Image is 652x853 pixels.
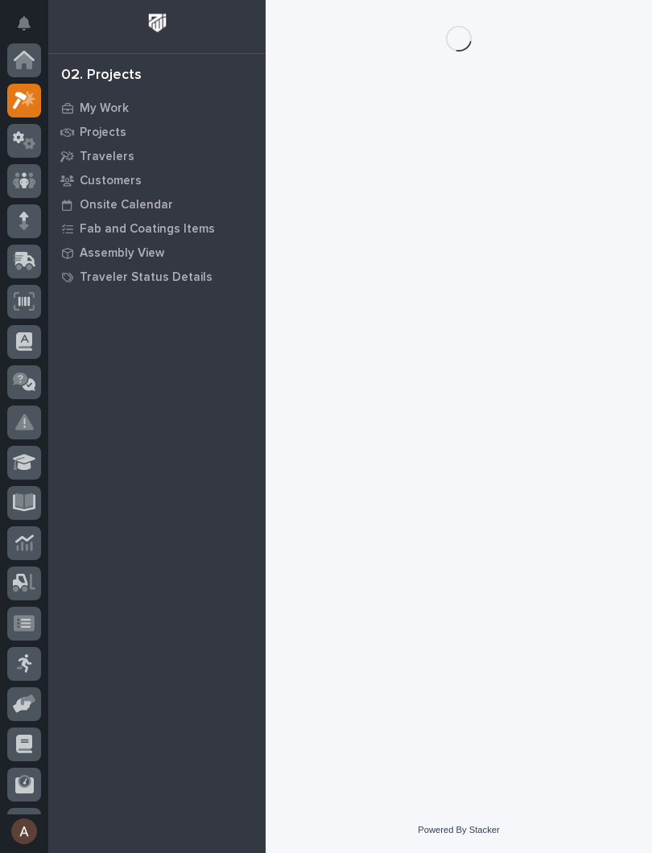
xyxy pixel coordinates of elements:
[80,174,142,188] p: Customers
[7,814,41,848] button: users-avatar
[20,16,41,42] div: Notifications
[80,126,126,140] p: Projects
[48,168,266,192] a: Customers
[48,120,266,144] a: Projects
[80,150,134,164] p: Travelers
[48,241,266,265] a: Assembly View
[80,246,164,261] p: Assembly View
[48,96,266,120] a: My Work
[48,216,266,241] a: Fab and Coatings Items
[80,101,129,116] p: My Work
[61,67,142,84] div: 02. Projects
[48,144,266,168] a: Travelers
[142,8,172,38] img: Workspace Logo
[80,222,215,237] p: Fab and Coatings Items
[48,265,266,289] a: Traveler Status Details
[48,192,266,216] a: Onsite Calendar
[7,6,41,40] button: Notifications
[80,198,173,212] p: Onsite Calendar
[80,270,213,285] p: Traveler Status Details
[418,825,499,834] a: Powered By Stacker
